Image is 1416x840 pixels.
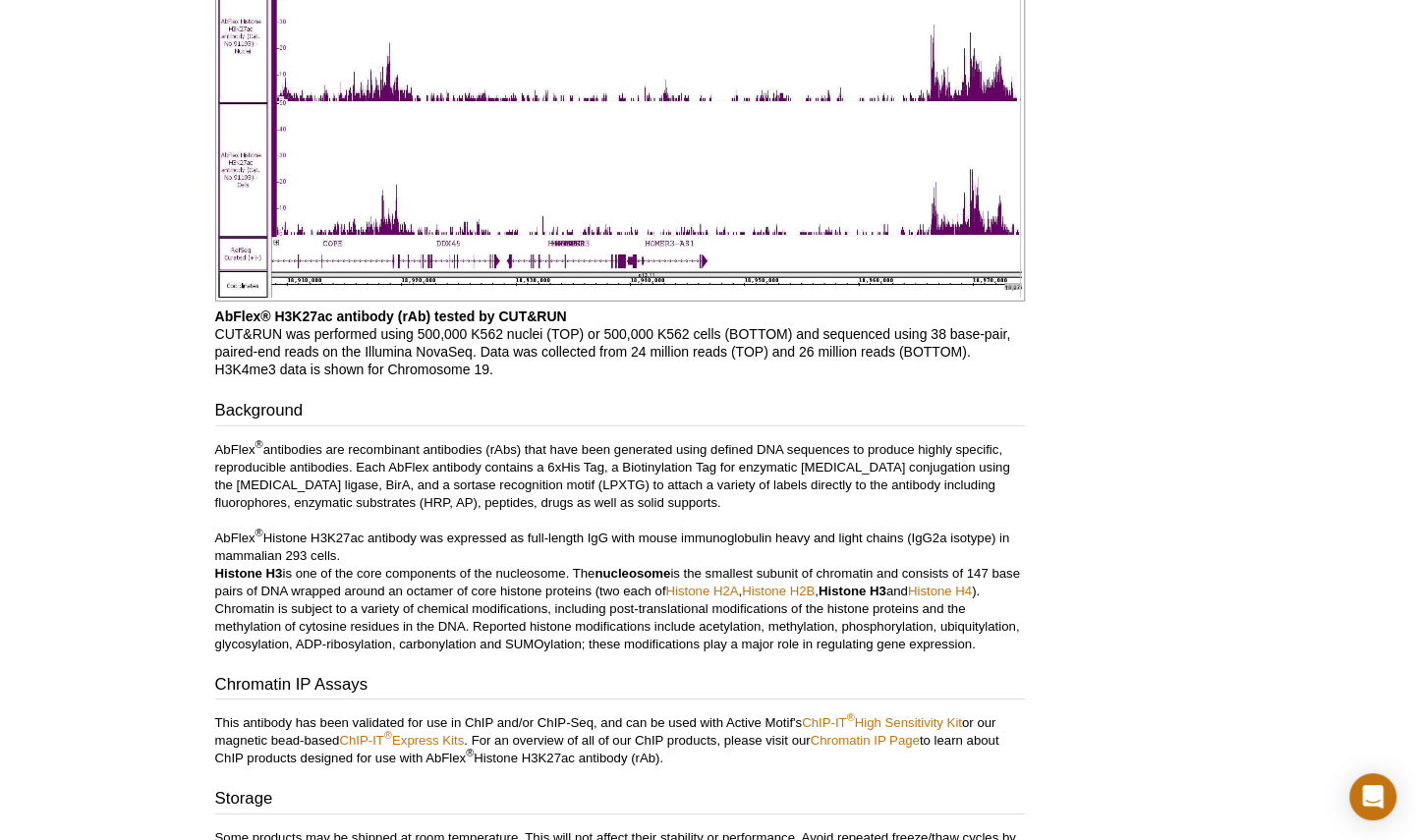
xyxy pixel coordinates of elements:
[255,527,263,538] sup: ®
[665,584,738,598] a: Histone H2A
[215,787,1025,814] h3: Storage
[215,714,1025,767] p: This antibody has been validated for use in ChIP and/or ChIP-Seq, and can be used with Active Mot...
[215,441,1025,653] p: AbFlex antibodies are recombinant antibodies (rAbs) that have been generated using defined DNA se...
[215,308,567,324] b: AbFlex® H3K27ac antibody (rAb) tested by CUT&RUN
[908,584,972,598] a: Histone H4
[819,584,886,598] b: Histone H3
[339,733,464,748] a: ChIP-IT®Express Kits
[466,748,474,759] sup: ®
[811,733,920,748] a: Chromatin IP Page
[215,566,283,581] b: Histone H3
[846,712,854,724] sup: ®
[742,584,815,598] a: Histone H2B
[255,438,263,450] sup: ®
[215,673,1025,700] h3: Chromatin IP Assays
[384,730,392,742] sup: ®
[215,308,1025,378] p: CUT&RUN was performed using 500,000 K562 nuclei (TOP) or 500,000 K562 cells (BOTTOM) and sequence...
[595,566,670,581] b: nucleosome
[215,399,1025,426] h3: Background
[802,715,962,730] a: ChIP-IT®High Sensitivity Kit
[1349,773,1396,820] div: Open Intercom Messenger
